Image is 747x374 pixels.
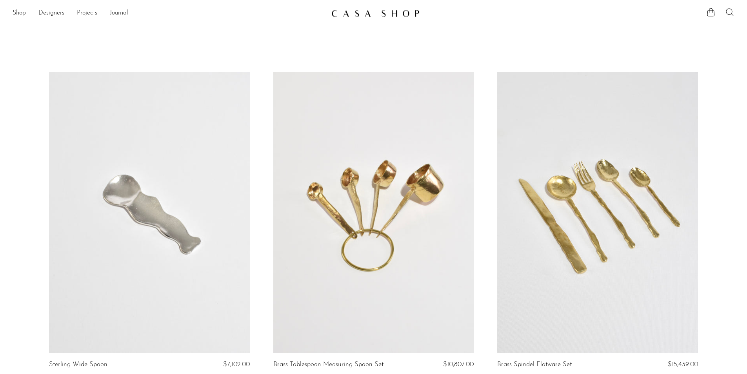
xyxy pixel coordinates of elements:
a: Designers [38,8,64,18]
span: $10,807.00 [443,361,474,368]
a: Brass Spindel Flatware Set [497,361,572,368]
a: Sterling Wide Spoon [49,361,107,368]
span: $15,439.00 [668,361,698,368]
a: Journal [110,8,128,18]
span: $7,102.00 [223,361,250,368]
ul: NEW HEADER MENU [13,7,325,20]
a: Brass Tablespoon Measuring Spoon Set [273,361,383,368]
nav: Desktop navigation [13,7,325,20]
a: Shop [13,8,26,18]
a: Projects [77,8,97,18]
